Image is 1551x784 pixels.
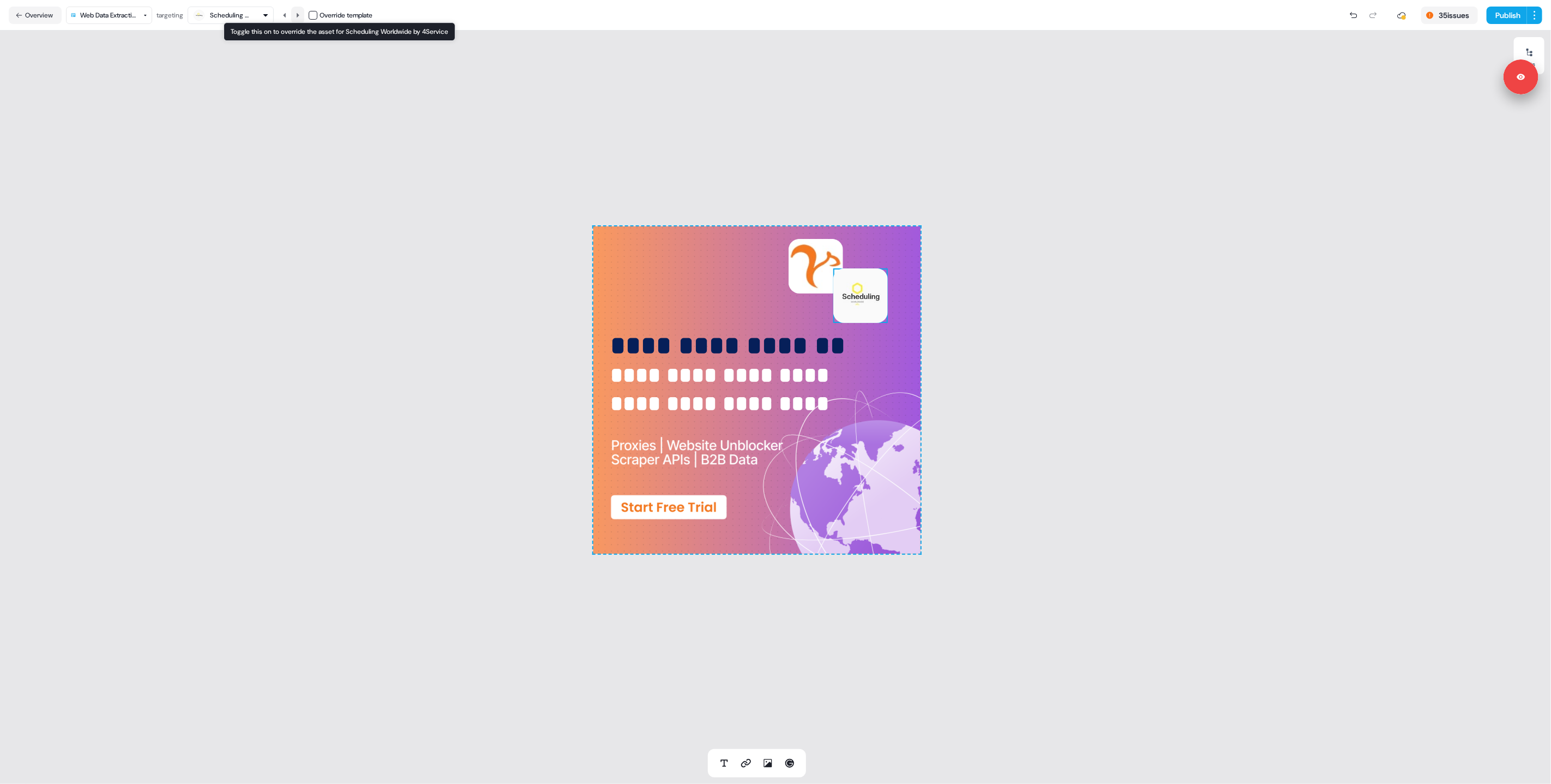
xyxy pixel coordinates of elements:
[80,10,139,21] div: Web Data Extraction Made Limitless
[224,22,455,41] div: Toggle this on to override the asset for Scheduling Worldwide by 4Service
[9,7,62,24] button: Overview
[188,7,274,24] button: Scheduling Worldwide by 4Service
[1487,7,1527,24] button: Publish
[157,10,183,21] div: targeting
[210,10,254,21] div: Scheduling Worldwide by 4Service
[1421,7,1478,24] button: 35issues
[320,10,372,21] div: Override template
[1514,44,1544,68] button: Edits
